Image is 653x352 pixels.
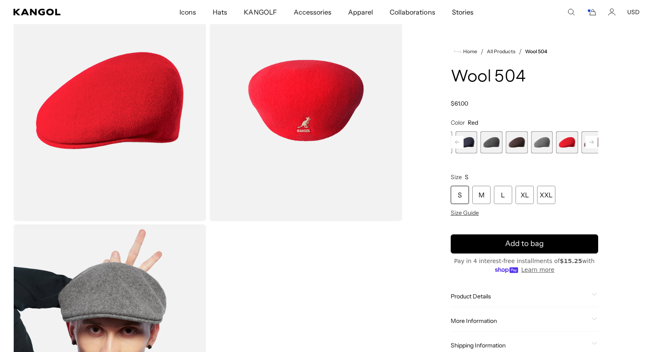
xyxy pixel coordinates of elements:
span: Size [451,173,462,181]
div: XL [516,186,534,204]
span: Red [468,119,478,126]
span: Product Details [451,293,589,300]
li: / [477,47,484,57]
span: S [465,173,469,181]
label: Vino [581,131,603,153]
label: Flannel [531,131,553,153]
button: Cart [587,8,597,16]
a: Account [608,8,616,16]
label: Red [556,131,578,153]
div: 11 of 21 [430,131,452,153]
summary: Search here [567,8,575,16]
a: All Products [487,49,516,54]
div: 16 of 21 [556,131,578,153]
div: S [451,186,469,204]
span: Size Guide [451,209,479,217]
h1: Wool 504 [451,68,599,86]
span: More Information [451,317,589,325]
span: $61.00 [451,100,468,107]
div: 14 of 21 [506,131,528,153]
span: Home [462,49,477,54]
span: Color [451,119,465,126]
div: 13 of 21 [481,131,503,153]
div: 15 of 21 [531,131,553,153]
div: 17 of 21 [581,131,603,153]
a: Kangol [13,9,118,15]
label: Espresso [506,131,528,153]
span: Add to bag [505,238,544,249]
div: 12 of 21 [455,131,477,153]
span: Shipping Information [451,342,589,349]
label: Dark Flannel [481,131,503,153]
div: L [494,186,512,204]
label: Dark Blue [455,131,477,153]
li: / [516,47,522,57]
a: Wool 504 [525,49,547,54]
div: M [472,186,491,204]
nav: breadcrumbs [451,47,599,57]
a: Home [454,48,477,55]
button: Add to bag [451,234,599,254]
div: XXL [537,186,555,204]
button: USD [627,8,640,16]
